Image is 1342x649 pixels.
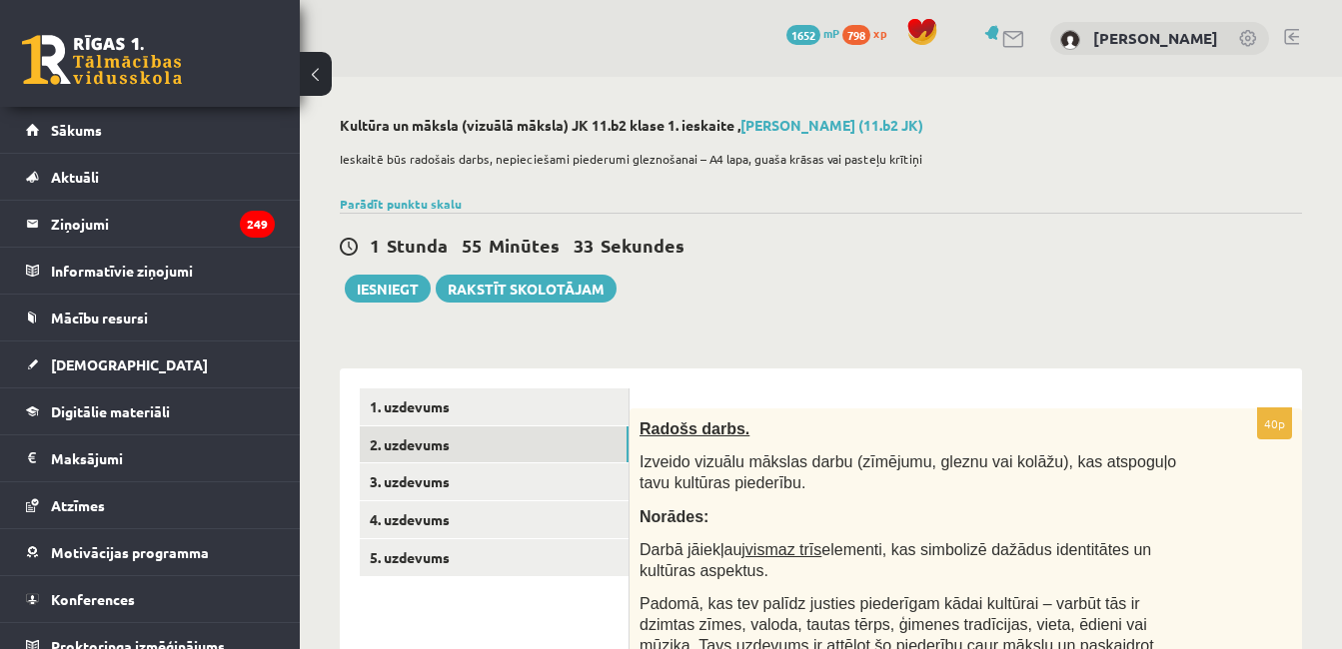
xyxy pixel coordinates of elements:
[1257,407,1292,439] p: 40p
[340,150,1292,168] p: Ieskaitē būs radošais darbs, nepieciešami piederumi gleznošanai – A4 lapa, guaša krāsas vai paste...
[51,543,209,561] span: Motivācijas programma
[873,25,886,41] span: xp
[22,35,182,85] a: Rīgas 1. Tālmācības vidusskola
[340,196,462,212] a: Parādīt punktu skalu
[740,116,923,134] a: [PERSON_NAME] (11.b2 JK)
[786,25,839,41] a: 1652 mP
[387,234,448,257] span: Stunda
[51,590,135,608] span: Konferences
[574,234,594,257] span: 33
[51,355,208,373] span: [DEMOGRAPHIC_DATA]
[370,234,380,257] span: 1
[26,529,275,575] a: Motivācijas programma
[51,248,275,294] legend: Informatīvie ziņojumi
[240,211,275,238] i: 249
[340,117,1302,134] h2: Kultūra un māksla (vizuālā māksla) JK 11.b2 klase 1. ieskaite ,
[640,541,1151,579] span: Darbā jāiekļauj elementi, kas simbolizē dažādus identitātes un kultūras aspektus.
[1060,30,1080,50] img: Nikola Muižniece
[51,168,99,186] span: Aktuāli
[51,309,148,326] span: Mācību resursi
[640,420,749,437] span: Radošs darbs.
[51,402,170,420] span: Digitālie materiāli
[489,234,560,257] span: Minūtes
[360,426,629,463] a: 2. uzdevums
[26,576,275,622] a: Konferences
[26,341,275,387] a: [DEMOGRAPHIC_DATA]
[360,463,629,500] a: 3. uzdevums
[360,388,629,425] a: 1. uzdevums
[601,234,684,257] span: Sekundes
[26,201,275,247] a: Ziņojumi249
[745,541,821,558] u: vismaz trīs
[345,275,431,303] button: Iesniegt
[26,295,275,340] a: Mācību resursi
[51,121,102,139] span: Sākums
[51,496,105,514] span: Atzīmes
[360,501,629,538] a: 4. uzdevums
[26,388,275,434] a: Digitālie materiāli
[51,201,275,247] legend: Ziņojumi
[436,275,617,303] a: Rakstīt skolotājam
[640,508,708,525] span: Norādes:
[26,435,275,481] a: Maksājumi
[842,25,896,41] a: 798 xp
[51,435,275,481] legend: Maksājumi
[786,25,820,45] span: 1652
[1093,28,1218,48] a: [PERSON_NAME]
[640,453,1176,491] span: Izveido vizuālu mākslas darbu (zīmējumu, gleznu vai kolāžu), kas atspoguļo tavu kultūras piederību.
[462,234,482,257] span: 55
[360,539,629,576] a: 5. uzdevums
[823,25,839,41] span: mP
[842,25,870,45] span: 798
[26,107,275,153] a: Sākums
[26,482,275,528] a: Atzīmes
[26,248,275,294] a: Informatīvie ziņojumi
[26,154,275,200] a: Aktuāli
